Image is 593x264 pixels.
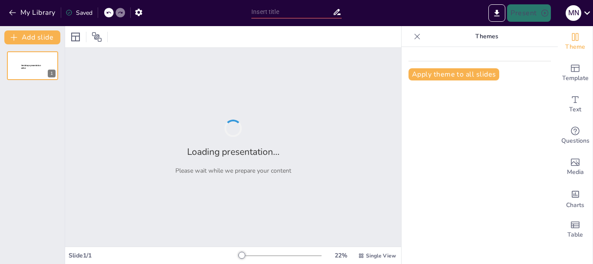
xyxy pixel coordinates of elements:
div: 22 % [330,251,351,260]
span: Position [92,32,102,42]
div: Layout [69,30,82,44]
span: Theme [565,42,585,52]
span: Media [567,167,584,177]
span: Sendsteps presentation editor [21,64,41,69]
div: Add images, graphics, shapes or video [558,151,593,183]
div: Saved [66,9,92,17]
button: Export to PowerPoint [488,4,505,22]
span: Questions [561,136,590,146]
button: Add slide [4,30,60,44]
div: M N [566,5,581,21]
span: Table [567,230,583,240]
div: Slide 1 / 1 [69,251,238,260]
div: 1 [7,51,58,80]
div: Add text boxes [558,89,593,120]
input: Insert title [251,6,333,18]
div: Add charts and graphs [558,183,593,214]
button: My Library [7,6,59,20]
span: Single View [366,252,396,259]
button: Apply theme to all slides [409,68,499,80]
button: Present [507,4,550,22]
p: Please wait while we prepare your content [175,167,291,175]
button: M N [566,4,581,22]
div: Change the overall theme [558,26,593,57]
p: Themes [424,26,549,47]
div: Add ready made slides [558,57,593,89]
span: Charts [566,201,584,210]
div: Add a table [558,214,593,245]
h2: Loading presentation... [187,146,280,158]
div: Get real-time input from your audience [558,120,593,151]
div: 1 [48,70,56,77]
span: Template [562,74,589,83]
span: Text [569,105,581,114]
